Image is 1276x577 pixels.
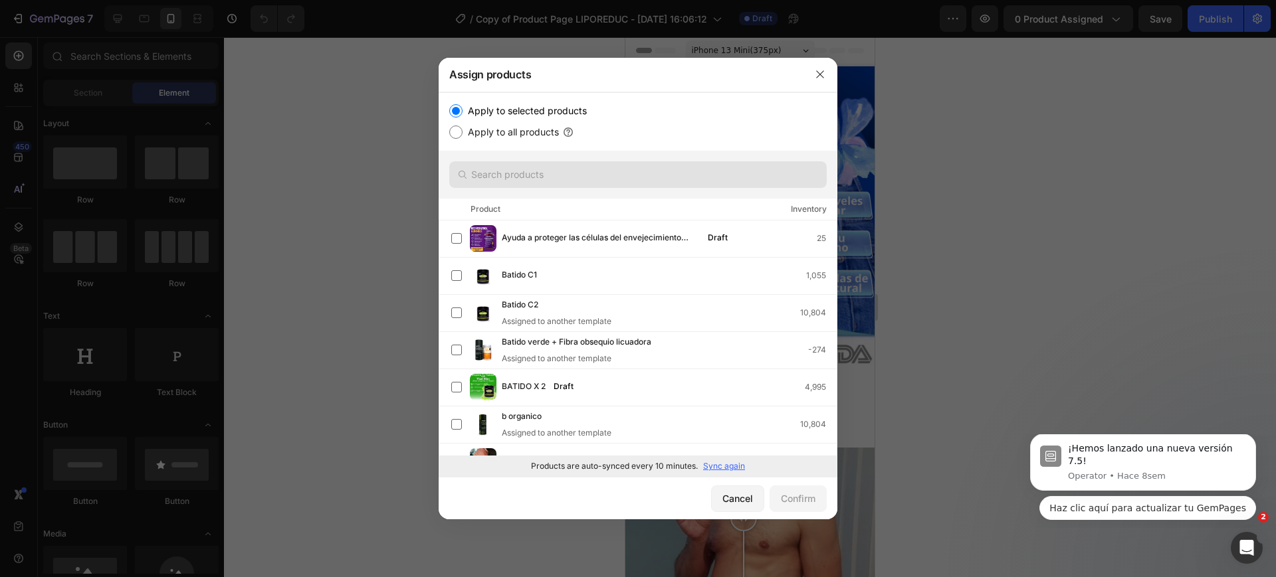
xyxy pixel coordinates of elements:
[470,448,496,475] img: product-img
[463,103,587,119] label: Apply to selected products
[470,225,496,252] img: product-img
[702,454,733,467] div: Draft
[805,380,837,394] div: 4,995
[703,460,745,472] p: Sync again
[770,485,827,512] button: Confirm
[29,62,246,86] button: Quick reply: Haz clic aquí para actualizar tu GemPages
[470,374,496,400] img: product-img
[449,161,827,188] input: Search products
[471,203,500,216] div: Product
[502,315,611,327] div: Assigned to another template
[502,380,546,394] span: BATIDO X 2
[791,203,827,216] div: Inventory
[817,232,837,245] div: 25
[1231,532,1263,564] iframe: Intercom live chat
[502,231,700,246] span: Ayuda a proteger las células del envejecimiento prematuro
[808,343,837,357] div: -274
[800,418,837,431] div: 10,804
[20,62,246,86] div: Quick reply options
[711,485,764,512] button: Cancel
[502,268,537,283] span: Batido C1
[470,411,496,438] img: product-img
[502,427,611,439] div: Assigned to another template
[806,269,837,282] div: 1,055
[781,491,815,505] div: Confirm
[722,491,753,505] div: Cancel
[470,299,496,326] img: product-img
[58,8,236,34] div: ¡Hemos lanzado una nueva versión 7.5!
[1010,434,1276,528] iframe: Intercom notifications mensaje
[463,124,559,140] label: Apply to all products
[58,36,236,48] p: Message from Operator, sent Hace 8sem
[1258,512,1269,523] span: 2
[470,262,496,289] img: product-img
[800,306,837,319] div: 10,804
[470,337,496,363] img: product-img
[66,7,156,20] span: iPhone 13 Mini ( 375 px)
[548,380,579,393] div: Draft
[502,335,651,350] span: Batido verde + Fibra obsequio licuadora
[439,57,803,92] div: Assign products
[502,353,673,365] div: Assigned to another template
[702,231,733,244] div: Draft
[439,92,837,477] div: />
[502,410,542,424] span: b organico
[531,460,698,472] p: Products are auto-synced every 10 minutes.
[58,8,236,34] div: Message content
[502,454,700,469] span: 🍃BRAZALETES 7 CHAKRAS🍃 equilibra y armoniza tus chakras, paz y bienestar🧘🏻
[30,11,51,33] img: Profile image for Operator
[502,298,538,313] span: Batido C2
